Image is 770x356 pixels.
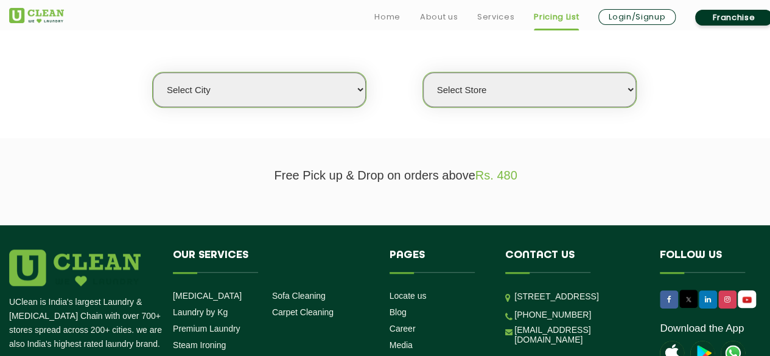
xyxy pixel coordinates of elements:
[173,291,242,301] a: [MEDICAL_DATA]
[390,324,416,333] a: Career
[514,290,642,304] p: [STREET_ADDRESS]
[272,307,334,317] a: Carpet Cleaning
[420,10,458,24] a: About us
[505,250,642,273] h4: Contact us
[660,250,767,273] h4: Follow us
[514,325,642,344] a: [EMAIL_ADDRESS][DOMAIN_NAME]
[272,291,326,301] a: Sofa Cleaning
[477,10,514,24] a: Services
[514,310,591,319] a: [PHONE_NUMBER]
[173,340,226,350] a: Steam Ironing
[390,250,488,273] h4: Pages
[660,323,744,335] a: Download the App
[534,10,579,24] a: Pricing List
[9,250,141,286] img: logo.png
[173,250,371,273] h4: Our Services
[173,307,228,317] a: Laundry by Kg
[390,340,413,350] a: Media
[475,169,517,182] span: Rs. 480
[173,324,240,333] a: Premium Laundry
[9,8,64,23] img: UClean Laundry and Dry Cleaning
[739,293,755,306] img: UClean Laundry and Dry Cleaning
[598,9,676,25] a: Login/Signup
[9,295,164,351] p: UClean is India's largest Laundry & [MEDICAL_DATA] Chain with over 700+ stores spread across 200+...
[374,10,401,24] a: Home
[390,291,427,301] a: Locate us
[390,307,407,317] a: Blog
